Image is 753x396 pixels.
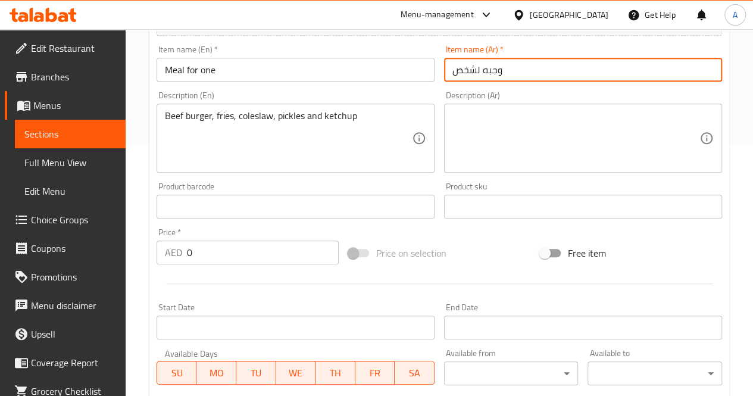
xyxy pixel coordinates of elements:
[31,298,116,313] span: Menu disclaimer
[31,356,116,370] span: Coverage Report
[24,184,116,198] span: Edit Menu
[31,213,116,227] span: Choice Groups
[5,63,126,91] a: Branches
[5,234,126,263] a: Coupons
[31,327,116,341] span: Upsell
[588,361,722,385] div: ​
[355,361,395,385] button: FR
[241,364,271,382] span: TU
[187,241,339,264] input: Please enter price
[376,246,446,260] span: Price on selection
[281,364,311,382] span: WE
[276,361,316,385] button: WE
[444,361,579,385] div: ​
[24,155,116,170] span: Full Menu View
[568,246,606,260] span: Free item
[162,364,192,382] span: SU
[157,195,435,219] input: Please enter product barcode
[395,361,435,385] button: SA
[5,34,126,63] a: Edit Restaurant
[15,177,126,205] a: Edit Menu
[31,241,116,255] span: Coupons
[201,364,232,382] span: MO
[24,127,116,141] span: Sections
[5,263,126,291] a: Promotions
[320,364,351,382] span: TH
[196,361,236,385] button: MO
[31,70,116,84] span: Branches
[15,148,126,177] a: Full Menu View
[5,205,126,234] a: Choice Groups
[444,58,722,82] input: Enter name Ar
[530,8,608,21] div: [GEOGRAPHIC_DATA]
[165,110,412,167] textarea: Beef burger, fries, coleslaw, pickles and ketchup
[315,361,355,385] button: TH
[401,8,474,22] div: Menu-management
[33,98,116,113] span: Menus
[31,270,116,284] span: Promotions
[165,245,182,260] p: AED
[5,91,126,120] a: Menus
[399,364,430,382] span: SA
[31,41,116,55] span: Edit Restaurant
[733,8,738,21] span: A
[5,291,126,320] a: Menu disclaimer
[444,195,722,219] input: Please enter product sku
[5,320,126,348] a: Upsell
[15,120,126,148] a: Sections
[157,58,435,82] input: Enter name En
[360,364,390,382] span: FR
[5,348,126,377] a: Coverage Report
[157,361,196,385] button: SU
[236,361,276,385] button: TU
